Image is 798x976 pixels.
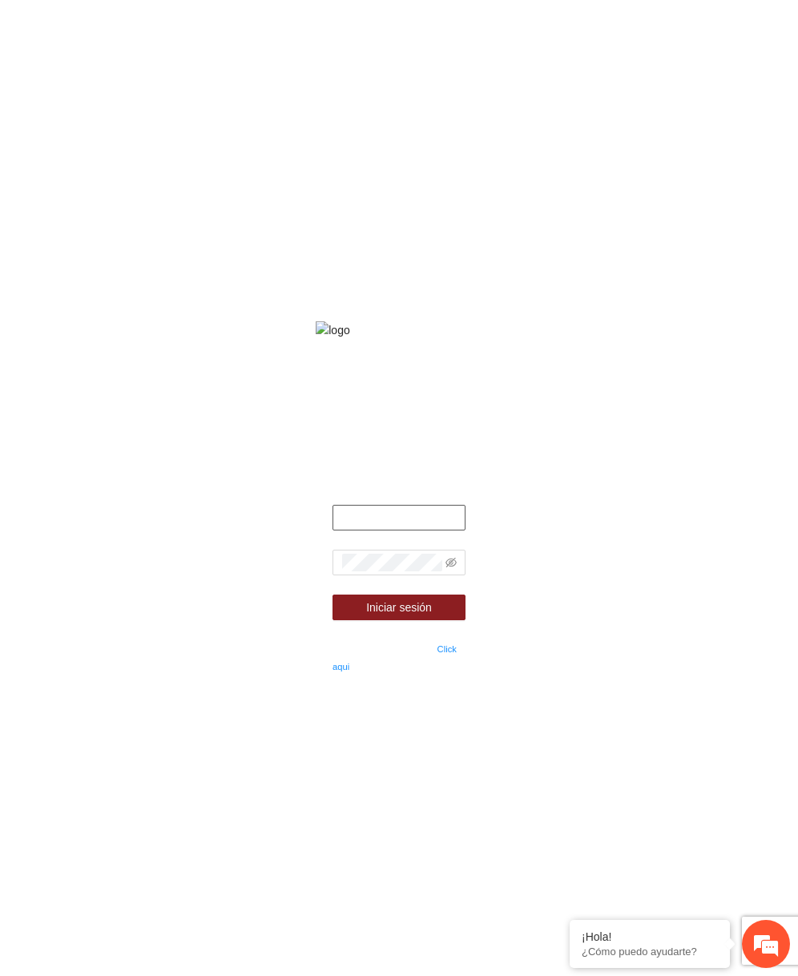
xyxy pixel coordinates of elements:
p: ¿Cómo puedo ayudarte? [582,946,718,958]
strong: Fondo de financiamiento de proyectos para la prevención y fortalecimiento de instituciones de seg... [316,361,482,462]
button: Iniciar sesión [332,595,465,620]
span: eye-invisible [445,557,457,568]
span: Iniciar sesión [366,599,432,616]
strong: Bienvenido [369,478,429,491]
small: ¿Olvidaste tu contraseña? [332,644,457,672]
img: logo [316,321,516,339]
div: ¡Hola! [582,930,718,943]
a: Click aqui [332,644,457,672]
